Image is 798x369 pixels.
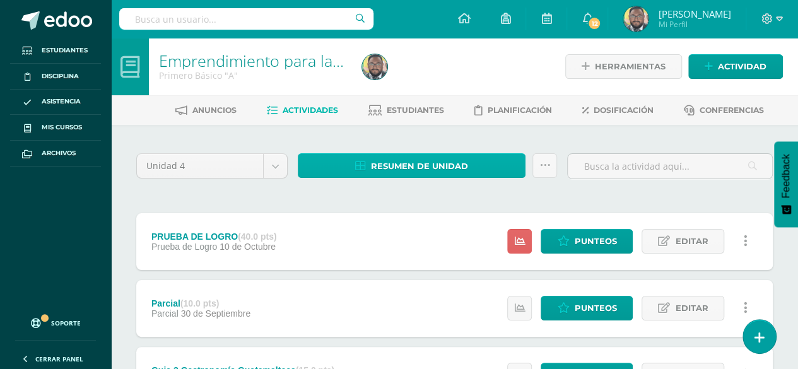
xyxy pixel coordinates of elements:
[42,45,88,56] span: Estudiantes
[582,100,654,120] a: Dosificación
[675,230,708,253] span: Editar
[283,105,338,115] span: Actividades
[623,6,648,32] img: bed464ecf211d7b12cd6e304ab9921a6.png
[574,230,616,253] span: Punteos
[51,319,81,327] span: Soporte
[15,306,96,337] a: Soporte
[565,54,682,79] a: Herramientas
[780,154,792,198] span: Feedback
[568,154,772,179] input: Busca la actividad aquí...
[151,242,217,252] span: Prueba de Logro
[42,97,81,107] span: Asistencia
[488,105,552,115] span: Planificación
[774,141,798,227] button: Feedback - Mostrar encuesta
[362,54,387,79] img: bed464ecf211d7b12cd6e304ab9921a6.png
[180,298,219,308] strong: (10.0 pts)
[220,242,276,252] span: 10 de Octubre
[151,308,179,319] span: Parcial
[10,141,101,167] a: Archivos
[267,100,338,120] a: Actividades
[175,100,237,120] a: Anuncios
[595,55,666,78] span: Herramientas
[10,64,101,90] a: Disciplina
[151,298,250,308] div: Parcial
[541,229,633,254] a: Punteos
[658,8,731,20] span: [PERSON_NAME]
[42,122,82,132] span: Mis cursos
[159,50,436,71] a: Emprendimiento para la Productividad
[35,354,83,363] span: Cerrar panel
[238,231,276,242] strong: (40.0 pts)
[658,19,731,30] span: Mi Perfil
[137,154,287,178] a: Unidad 4
[10,90,101,115] a: Asistencia
[371,155,468,178] span: Resumen de unidad
[541,296,633,320] a: Punteos
[718,55,766,78] span: Actividad
[159,52,347,69] h1: Emprendimiento para la Productividad
[675,296,708,320] span: Editar
[688,54,783,79] a: Actividad
[42,71,79,81] span: Disciplina
[181,308,251,319] span: 30 de Septiembre
[192,105,237,115] span: Anuncios
[42,148,76,158] span: Archivos
[146,154,254,178] span: Unidad 4
[587,16,601,30] span: 12
[684,100,764,120] a: Conferencias
[474,100,552,120] a: Planificación
[700,105,764,115] span: Conferencias
[368,100,444,120] a: Estudiantes
[119,8,373,30] input: Busca un usuario...
[10,38,101,64] a: Estudiantes
[594,105,654,115] span: Dosificación
[387,105,444,115] span: Estudiantes
[10,115,101,141] a: Mis cursos
[298,153,525,178] a: Resumen de unidad
[151,231,277,242] div: PRUEBA DE LOGRO
[574,296,616,320] span: Punteos
[159,69,347,81] div: Primero Básico 'A'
